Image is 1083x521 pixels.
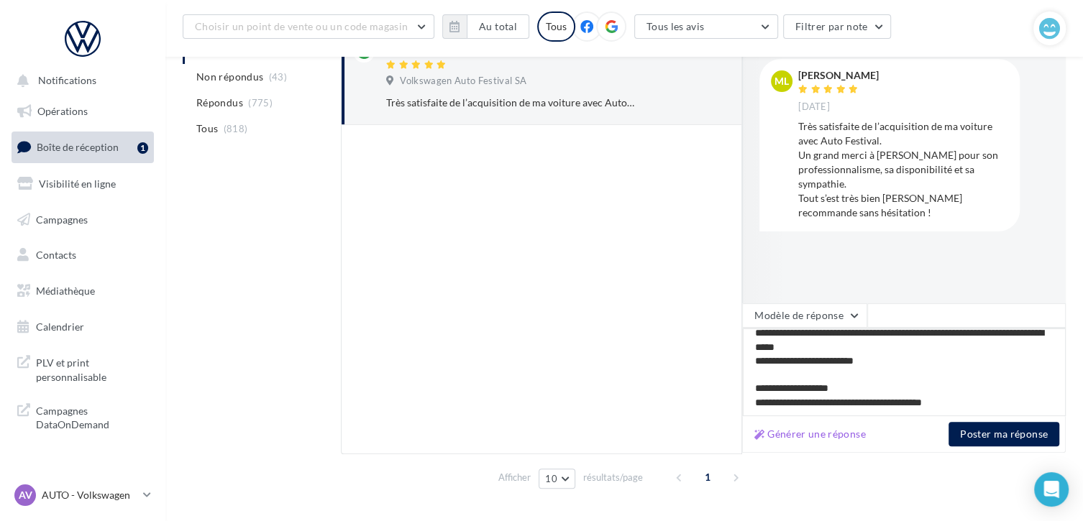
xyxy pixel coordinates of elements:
[545,473,557,484] span: 10
[9,205,157,235] a: Campagnes
[37,105,88,117] span: Opérations
[634,14,778,39] button: Tous les avis
[196,96,243,110] span: Répondus
[9,132,157,162] a: Boîte de réception1
[19,488,32,502] span: AV
[9,240,157,270] a: Contacts
[36,321,84,333] span: Calendrier
[798,70,879,80] div: [PERSON_NAME]
[36,401,148,432] span: Campagnes DataOnDemand
[9,312,157,342] a: Calendrier
[224,123,248,134] span: (818)
[36,213,88,225] span: Campagnes
[183,14,434,39] button: Choisir un point de vente ou un code magasin
[742,303,867,328] button: Modèle de réponse
[196,121,218,136] span: Tous
[498,471,531,484] span: Afficher
[195,20,408,32] span: Choisir un point de vente ou un code magasin
[36,249,76,261] span: Contacts
[9,347,157,389] a: PLV et print personnalisable
[37,141,119,153] span: Boîte de réception
[774,74,789,88] span: ML
[38,75,96,87] span: Notifications
[798,101,830,114] span: [DATE]
[9,96,157,126] a: Opérations
[783,14,892,39] button: Filtrer par note
[442,14,529,39] button: Au total
[1034,472,1069,507] div: Open Intercom Messenger
[696,466,719,489] span: 1
[539,469,575,489] button: 10
[798,119,1008,220] div: Très satisfaite de l’acquisition de ma voiture avec Auto Festival. Un grand merci à [PERSON_NAME]...
[583,471,643,484] span: résultats/page
[42,488,137,502] p: AUTO - Volkswagen
[248,97,273,109] span: (775)
[12,481,154,509] a: AV AUTO - Volkswagen
[949,422,1059,446] button: Poster ma réponse
[386,96,636,110] div: Très satisfaite de l’acquisition de ma voiture avec Auto Festival. Un grand merci à [PERSON_NAME]...
[36,285,95,297] span: Médiathèque
[749,425,872,443] button: Générer une réponse
[537,11,575,42] div: Tous
[9,169,157,199] a: Visibilité en ligne
[269,71,287,83] span: (43)
[400,75,526,88] span: Volkswagen Auto Festival SA
[137,142,148,154] div: 1
[196,70,263,84] span: Non répondus
[467,14,529,39] button: Au total
[39,177,116,190] span: Visibilité en ligne
[646,20,705,32] span: Tous les avis
[9,395,157,438] a: Campagnes DataOnDemand
[9,276,157,306] a: Médiathèque
[36,353,148,384] span: PLV et print personnalisable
